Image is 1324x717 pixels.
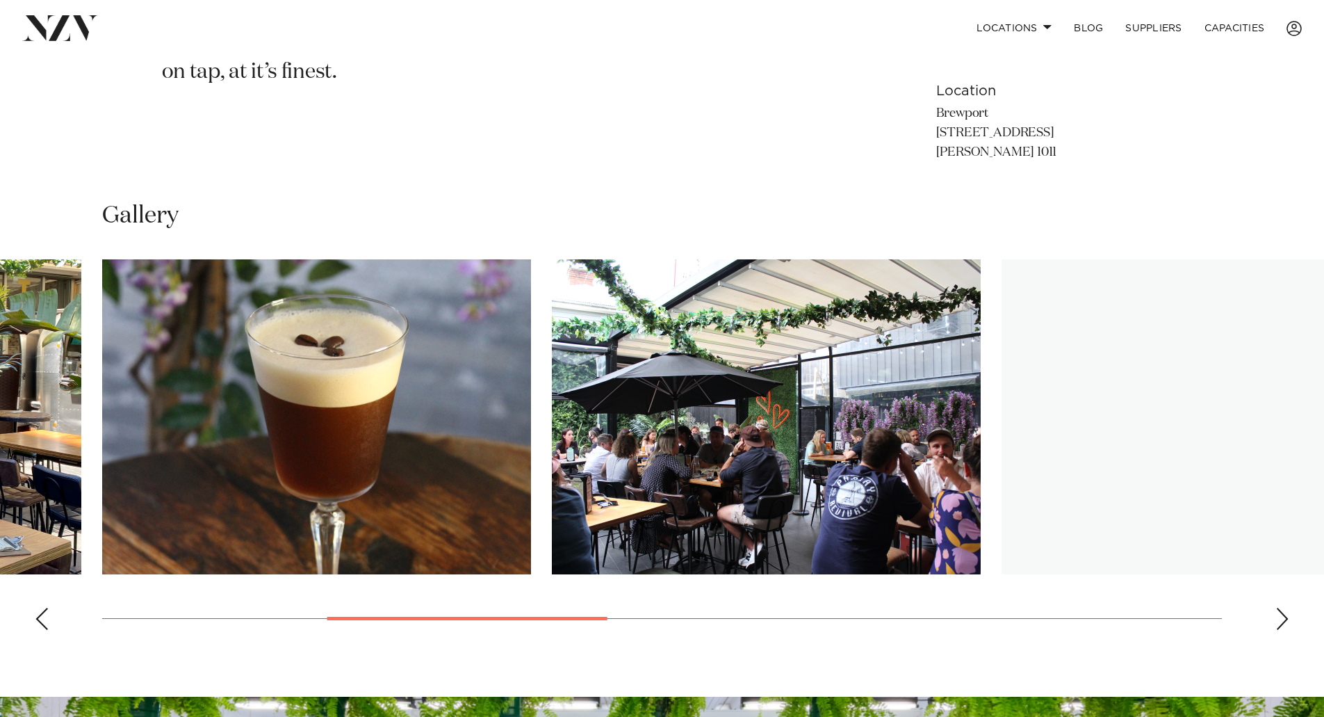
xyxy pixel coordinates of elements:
[552,259,981,574] swiper-slide: 4 / 10
[936,104,1163,163] p: Brewport [STREET_ADDRESS] [PERSON_NAME] 1011
[936,81,1163,102] h6: Location
[1193,13,1276,43] a: Capacities
[102,200,179,232] h2: Gallery
[102,259,531,574] swiper-slide: 3 / 10
[1063,13,1114,43] a: BLOG
[22,15,98,40] img: nzv-logo.png
[965,13,1063,43] a: Locations
[1114,13,1193,43] a: SUPPLIERS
